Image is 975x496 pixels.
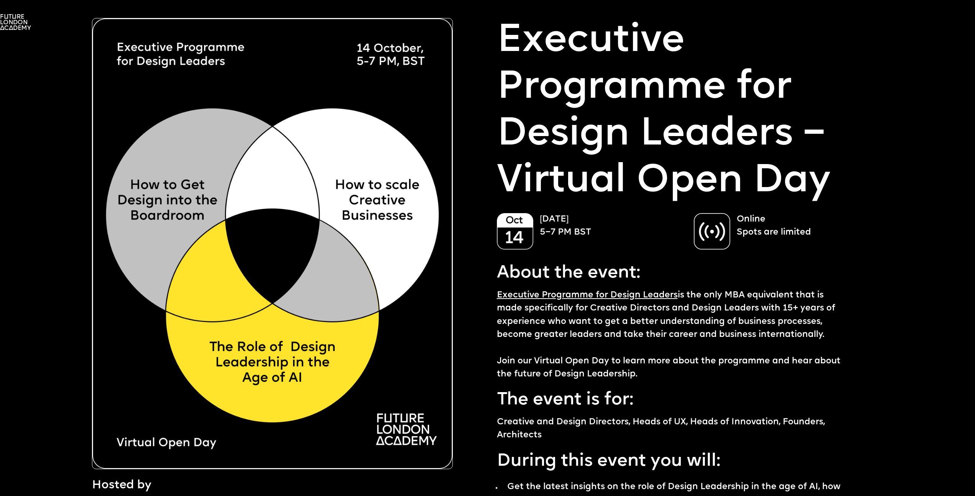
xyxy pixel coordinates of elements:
p: About the event: [497,262,845,285]
p: [DATE] 5–7 PM BST [540,213,686,240]
p: The event is for: [497,389,845,412]
p: During this event you will: [497,450,845,473]
p: Executive Programme for Design Leaders – Virtual Open Day [497,18,883,205]
p: Hosted by [92,477,151,494]
p: is the only MBA equivalent that is made specifically for Creative Directors and Design Leaders wi... [497,289,845,381]
p: Creative and Design Directors, Heads of UX, Heads of Innovation, Founders, Architects [497,416,845,442]
p: Online Spots are limited [737,213,883,240]
a: Executive Programme for Design Leaders [497,291,678,300]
